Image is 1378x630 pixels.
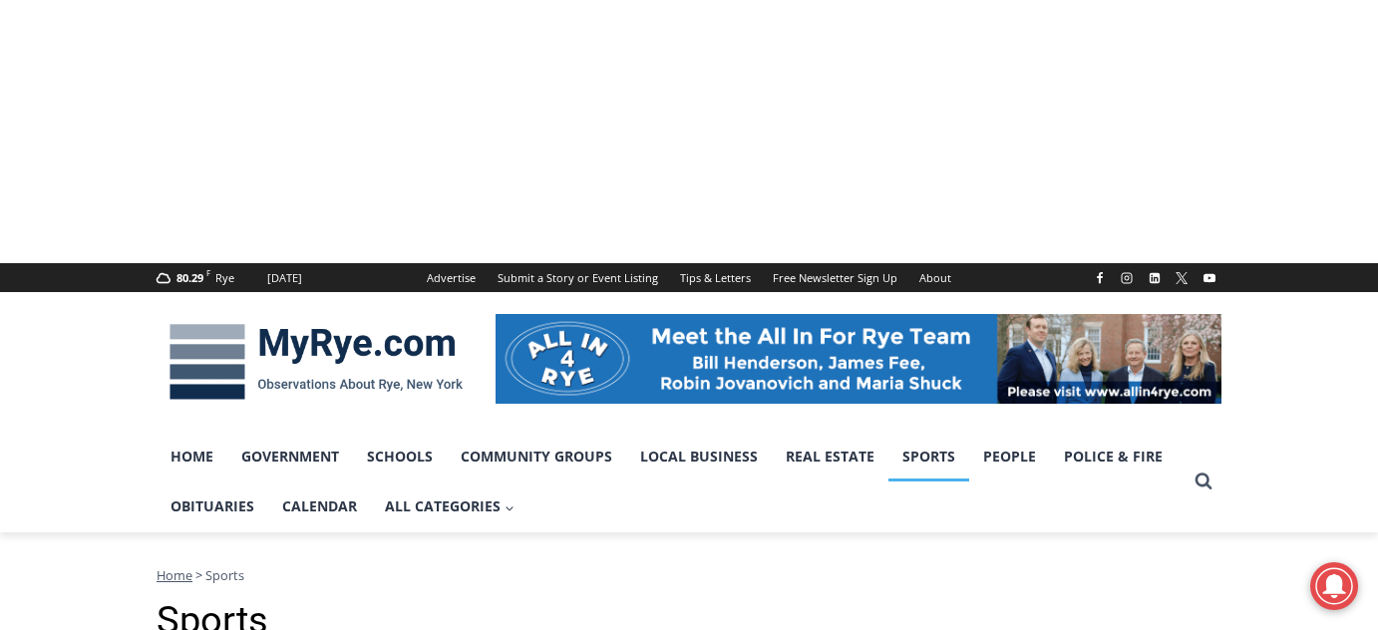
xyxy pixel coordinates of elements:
[267,269,302,287] div: [DATE]
[157,432,1186,532] nav: Primary Navigation
[1170,266,1194,290] a: X
[969,432,1050,481] a: People
[157,432,227,481] a: Home
[157,565,1221,585] nav: Breadcrumbs
[227,432,353,481] a: Government
[626,432,772,481] a: Local Business
[1050,432,1177,481] a: Police & Fire
[176,270,203,285] span: 80.29
[669,263,762,292] a: Tips & Letters
[772,432,888,481] a: Real Estate
[888,432,969,481] a: Sports
[215,269,234,287] div: Rye
[416,263,487,292] a: Advertise
[762,263,908,292] a: Free Newsletter Sign Up
[195,566,202,584] span: >
[496,314,1221,404] img: All in for Rye
[447,432,626,481] a: Community Groups
[1186,464,1221,499] button: View Search Form
[371,481,528,531] a: All Categories
[157,481,268,531] a: Obituaries
[487,263,669,292] a: Submit a Story or Event Listing
[1143,266,1167,290] a: Linkedin
[1115,266,1139,290] a: Instagram
[1198,266,1221,290] a: YouTube
[268,481,371,531] a: Calendar
[385,495,515,517] span: All Categories
[908,263,962,292] a: About
[353,432,447,481] a: Schools
[416,263,962,292] nav: Secondary Navigation
[157,310,476,414] img: MyRye.com
[1088,266,1112,290] a: Facebook
[206,267,210,278] span: F
[157,566,192,584] a: Home
[205,566,244,584] span: Sports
